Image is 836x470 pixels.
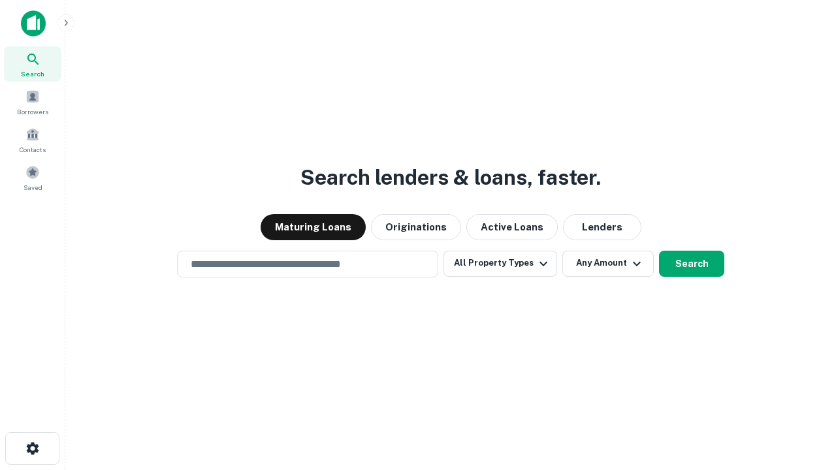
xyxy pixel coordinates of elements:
[4,46,61,82] a: Search
[443,251,557,277] button: All Property Types
[466,214,558,240] button: Active Loans
[4,122,61,157] a: Contacts
[771,366,836,428] iframe: Chat Widget
[20,144,46,155] span: Contacts
[17,106,48,117] span: Borrowers
[4,160,61,195] a: Saved
[562,251,654,277] button: Any Amount
[659,251,724,277] button: Search
[21,10,46,37] img: capitalize-icon.png
[300,162,601,193] h3: Search lenders & loans, faster.
[371,214,461,240] button: Originations
[563,214,641,240] button: Lenders
[24,182,42,193] span: Saved
[4,84,61,119] a: Borrowers
[21,69,44,79] span: Search
[261,214,366,240] button: Maturing Loans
